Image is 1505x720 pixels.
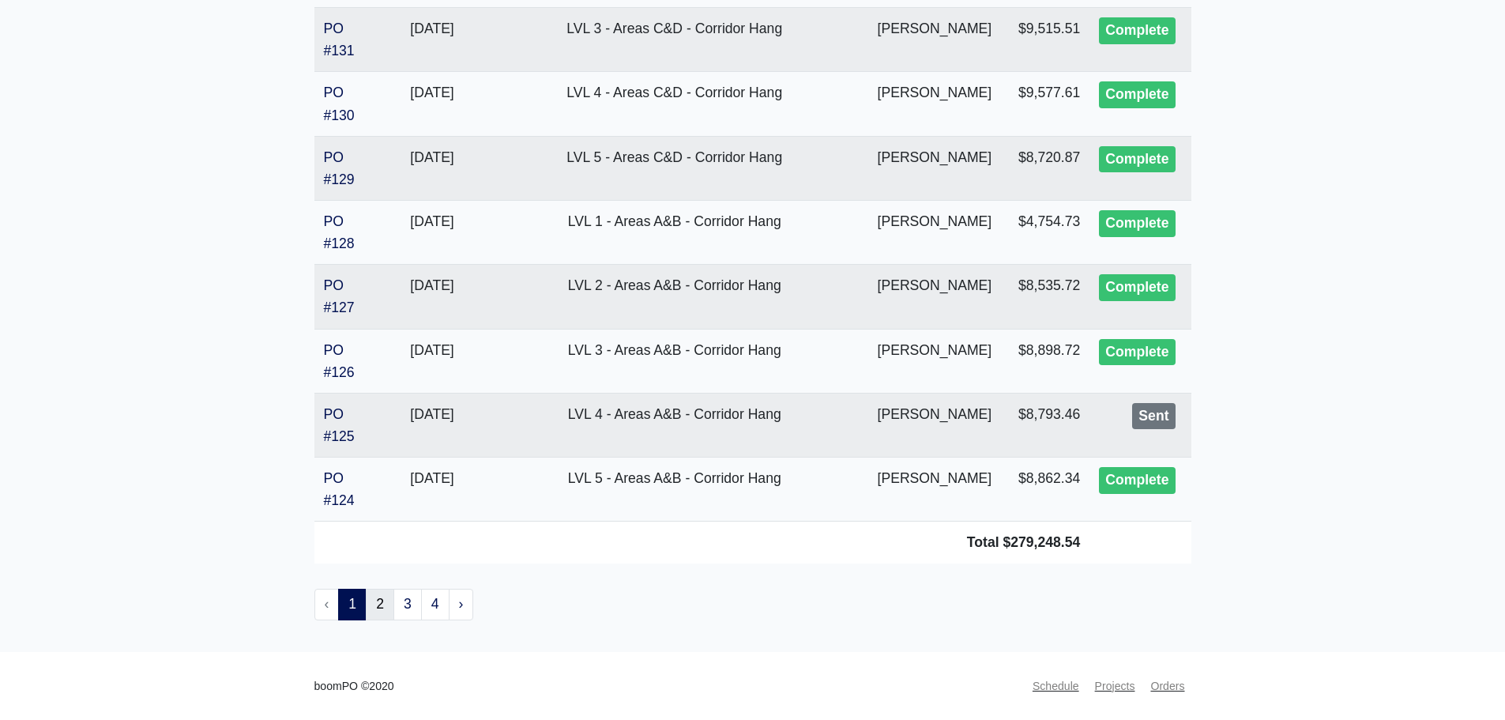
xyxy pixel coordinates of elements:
[449,589,474,620] a: Next »
[1026,671,1085,702] a: Schedule
[868,200,1002,264] td: [PERSON_NAME]
[324,85,355,123] a: PO #130
[383,393,481,457] td: [DATE]
[1099,339,1175,366] div: Complete
[383,458,481,522] td: [DATE]
[868,8,1002,72] td: [PERSON_NAME]
[383,265,481,329] td: [DATE]
[1001,329,1089,393] td: $8,898.72
[481,136,868,200] td: LVL 5 - Areas C&D - Corridor Hang
[324,277,355,315] a: PO #127
[481,265,868,329] td: LVL 2 - Areas A&B - Corridor Hang
[481,458,868,522] td: LVL 5 - Areas A&B - Corridor Hang
[1099,17,1175,44] div: Complete
[1099,81,1175,108] div: Complete
[1132,403,1175,430] div: Sent
[1001,265,1089,329] td: $8,535.72
[481,200,868,264] td: LVL 1 - Areas A&B - Corridor Hang
[383,8,481,72] td: [DATE]
[314,677,394,695] small: boomPO ©2020
[481,8,868,72] td: LVL 3 - Areas C&D - Corridor Hang
[481,329,868,393] td: LVL 3 - Areas A&B - Corridor Hang
[383,329,481,393] td: [DATE]
[1001,393,1089,457] td: $8,793.46
[868,393,1002,457] td: [PERSON_NAME]
[1001,8,1089,72] td: $9,515.51
[868,329,1002,393] td: [PERSON_NAME]
[1099,467,1175,494] div: Complete
[383,136,481,200] td: [DATE]
[421,589,450,620] a: 4
[1089,671,1142,702] a: Projects
[324,406,355,444] a: PO #125
[324,21,355,58] a: PO #131
[868,136,1002,200] td: [PERSON_NAME]
[314,522,1090,564] td: Total $279,248.54
[481,393,868,457] td: LVL 4 - Areas A&B - Corridor Hang
[1001,458,1089,522] td: $8,862.34
[1001,72,1089,136] td: $9,577.61
[1099,210,1175,237] div: Complete
[324,213,355,251] a: PO #128
[1001,136,1089,200] td: $8,720.87
[324,342,355,380] a: PO #126
[338,589,367,620] span: 1
[324,470,355,508] a: PO #124
[1099,274,1175,301] div: Complete
[868,72,1002,136] td: [PERSON_NAME]
[324,149,355,187] a: PO #129
[1099,146,1175,173] div: Complete
[868,458,1002,522] td: [PERSON_NAME]
[481,72,868,136] td: LVL 4 - Areas C&D - Corridor Hang
[868,265,1002,329] td: [PERSON_NAME]
[383,200,481,264] td: [DATE]
[383,72,481,136] td: [DATE]
[314,589,340,620] li: « Previous
[393,589,422,620] a: 3
[1001,200,1089,264] td: $4,754.73
[366,589,394,620] a: 2
[1144,671,1191,702] a: Orders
